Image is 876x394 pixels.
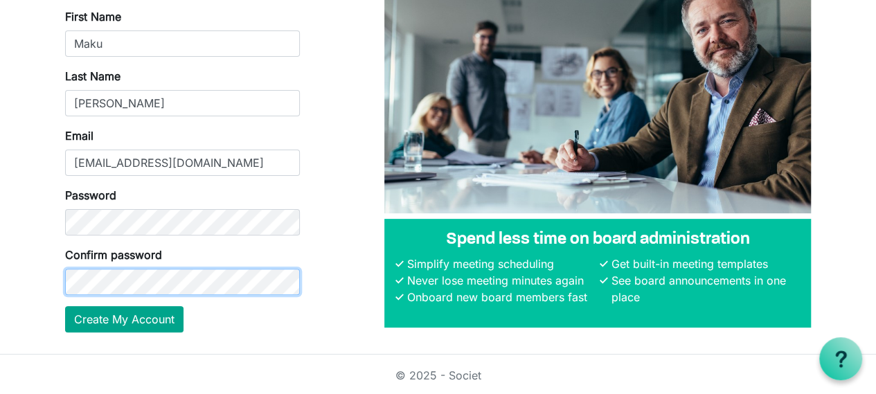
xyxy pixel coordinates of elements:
[395,230,800,250] h4: Spend less time on board administration
[65,68,120,84] label: Last Name
[65,8,121,25] label: First Name
[404,289,596,305] li: Onboard new board members fast
[607,272,800,305] li: See board announcements in one place
[65,306,184,332] button: Create My Account
[65,127,93,144] label: Email
[404,256,596,272] li: Simplify meeting scheduling
[65,187,116,204] label: Password
[395,368,481,382] a: © 2025 - Societ
[65,247,162,263] label: Confirm password
[607,256,800,272] li: Get built-in meeting templates
[404,272,596,289] li: Never lose meeting minutes again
